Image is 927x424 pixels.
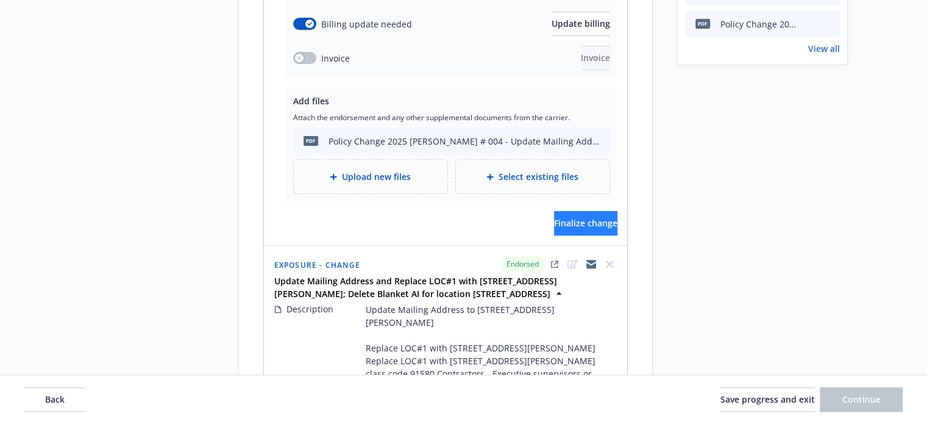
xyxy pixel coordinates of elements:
[506,259,539,270] span: Endorsed
[293,95,329,107] span: Add files
[499,170,578,183] span: Select existing files
[321,18,412,31] span: Billing update needed
[554,217,617,229] span: Finalize change
[602,257,617,271] span: close
[584,257,598,271] a: copyLogging
[455,159,610,194] div: Select existing files
[804,18,814,31] button: download file
[547,257,562,271] a: external
[720,18,800,31] div: Policy Change 2025 [PERSON_NAME] # 004 - Update Mailing Address and Replace LOC#1 with [STREET_AD...
[24,387,85,412] button: Back
[329,135,600,148] div: Policy Change 2025 [PERSON_NAME] # 004 - Update Mailing Address and Replace LOC#1 with [STREET_AD...
[842,393,881,405] span: Continue
[720,393,815,405] span: Save progress and exit
[552,18,610,29] span: Update billing
[293,159,448,194] div: Upload new files
[342,170,411,183] span: Upload new files
[286,303,333,315] span: Description
[808,42,840,55] a: View all
[274,275,557,300] strong: Update Mailing Address and Replace LOC#1 with [STREET_ADDRESS][PERSON_NAME]; Delete Blanket AI fo...
[554,211,617,235] button: Finalize change
[274,260,360,270] span: Exposure - Change
[45,393,65,405] span: Back
[820,387,903,412] button: Continue
[695,19,710,28] span: pdf
[581,46,610,70] button: Invoice
[321,52,350,65] span: Invoice
[552,12,610,36] button: Update billing
[304,136,318,145] span: pdf
[720,387,815,412] button: Save progress and exit
[824,18,835,31] button: preview file
[293,112,610,123] span: Attach the endorsement and any other supplemental documents from the carrier.
[566,257,580,271] span: edit
[581,52,610,63] span: Invoice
